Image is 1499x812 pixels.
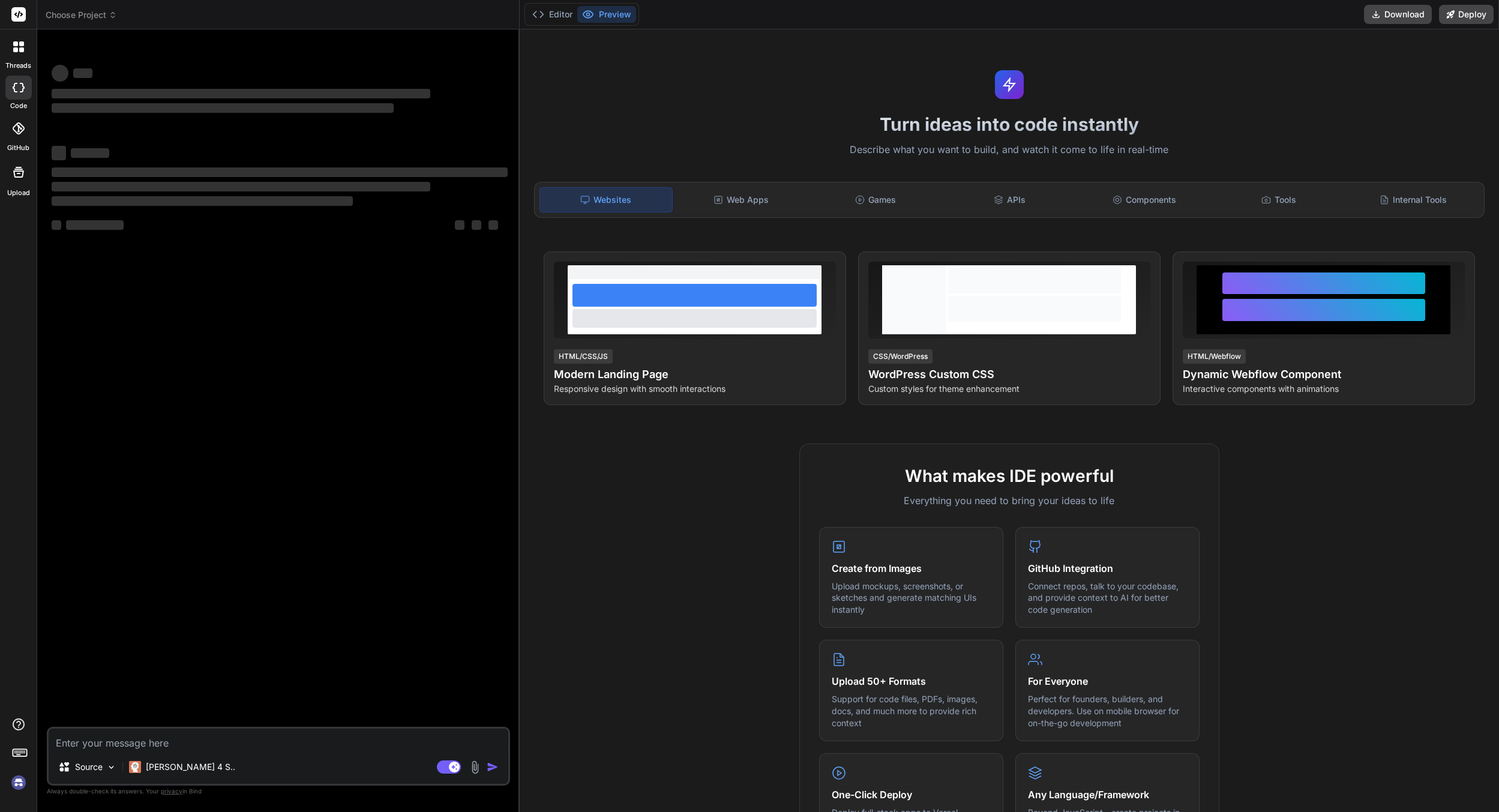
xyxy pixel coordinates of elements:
[487,761,499,773] img: icon
[675,187,807,212] div: Web Apps
[52,182,430,191] span: ‌
[832,787,991,802] h4: One-Click Deploy
[832,561,991,576] h4: Create from Images
[71,148,109,158] span: ‌
[832,674,991,688] h4: Upload 50+ Formats
[73,68,92,78] span: ‌
[819,463,1200,489] h2: What makes IDE powerful
[1364,5,1432,24] button: Download
[488,220,498,230] span: ‌
[1213,187,1345,212] div: Tools
[52,220,61,230] span: ‌
[52,65,68,82] span: ‌
[161,787,182,795] span: privacy
[1028,561,1187,576] h4: GitHub Integration
[527,6,577,23] button: Editor
[1183,366,1465,383] h4: Dynamic Webflow Component
[10,101,27,111] label: code
[1347,187,1479,212] div: Internal Tools
[129,761,141,773] img: Claude 4 Sonnet
[8,772,29,793] img: signin
[46,9,117,21] span: Choose Project
[527,142,1492,158] p: Describe what you want to build, and watch it come to life in real-time
[868,349,933,364] div: CSS/WordPress
[527,113,1492,135] h1: Turn ideas into code instantly
[832,693,991,729] p: Support for code files, PDFs, images, docs, and much more to provide rich context
[468,760,482,774] img: attachment
[1028,787,1187,802] h4: Any Language/Framework
[455,220,464,230] span: ‌
[554,383,836,395] p: Responsive design with smooth interactions
[52,196,353,206] span: ‌
[106,762,116,772] img: Pick Models
[554,349,613,364] div: HTML/CSS/JS
[1183,349,1246,364] div: HTML/Webflow
[832,580,991,616] p: Upload mockups, screenshots, or sketches and generate matching UIs instantly
[66,220,124,230] span: ‌
[472,220,481,230] span: ‌
[7,188,30,198] label: Upload
[1028,674,1187,688] h4: For Everyone
[1439,5,1494,24] button: Deploy
[146,761,235,773] p: [PERSON_NAME] 4 S..
[7,143,29,153] label: GitHub
[944,187,1076,212] div: APIs
[577,6,636,23] button: Preview
[819,493,1200,508] p: Everything you need to bring your ideas to life
[1028,693,1187,729] p: Perfect for founders, builders, and developers. Use on mobile browser for on-the-go development
[47,786,510,797] p: Always double-check its answers. Your in Bind
[5,61,31,71] label: threads
[1183,383,1465,395] p: Interactive components with animations
[52,167,508,177] span: ‌
[1078,187,1210,212] div: Components
[75,761,103,773] p: Source
[1028,580,1187,616] p: Connect repos, talk to your codebase, and provide context to AI for better code generation
[554,366,836,383] h4: Modern Landing Page
[810,187,942,212] div: Games
[52,103,394,113] span: ‌
[868,383,1150,395] p: Custom styles for theme enhancement
[52,89,430,98] span: ‌
[539,187,673,212] div: Websites
[868,366,1150,383] h4: WordPress Custom CSS
[52,146,66,160] span: ‌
